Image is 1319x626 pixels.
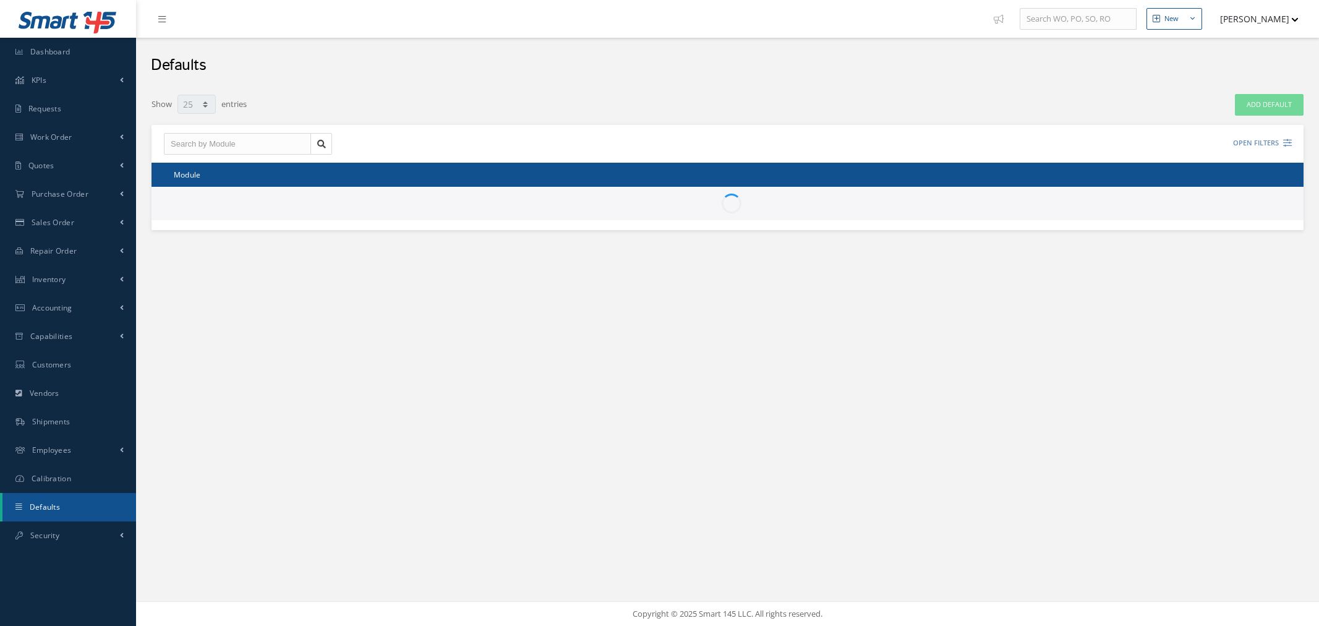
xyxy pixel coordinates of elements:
div: New [1164,14,1179,24]
button: Open Filters [1222,133,1292,153]
a: Defaults [2,493,136,521]
input: Search WO, PO, SO, RO [1020,8,1137,30]
span: Accounting [32,302,72,313]
span: Employees [32,445,72,455]
button: New [1146,8,1202,30]
label: Show [152,93,172,111]
span: Defaults [30,502,60,512]
span: Quotes [28,160,54,171]
a: ADD DEFAULT [1235,94,1304,116]
button: [PERSON_NAME] [1208,7,1299,31]
input: Search by Module [164,133,311,155]
h2: Defaults [151,56,206,75]
span: Inventory [32,274,66,285]
span: Capabilities [30,331,73,341]
span: Module [174,168,200,180]
span: Security [30,530,59,541]
span: Dashboard [30,46,70,57]
label: entries [221,93,247,111]
span: Vendors [30,388,59,398]
span: Purchase Order [32,189,88,199]
span: Shipments [32,416,70,427]
span: Repair Order [30,246,77,256]
span: Customers [32,359,72,370]
span: KPIs [32,75,46,85]
span: Calibration [32,473,71,484]
span: Work Order [30,132,72,142]
span: Requests [28,103,61,114]
div: Copyright © 2025 Smart 145 LLC. All rights reserved. [148,608,1307,620]
span: Sales Order [32,217,74,228]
